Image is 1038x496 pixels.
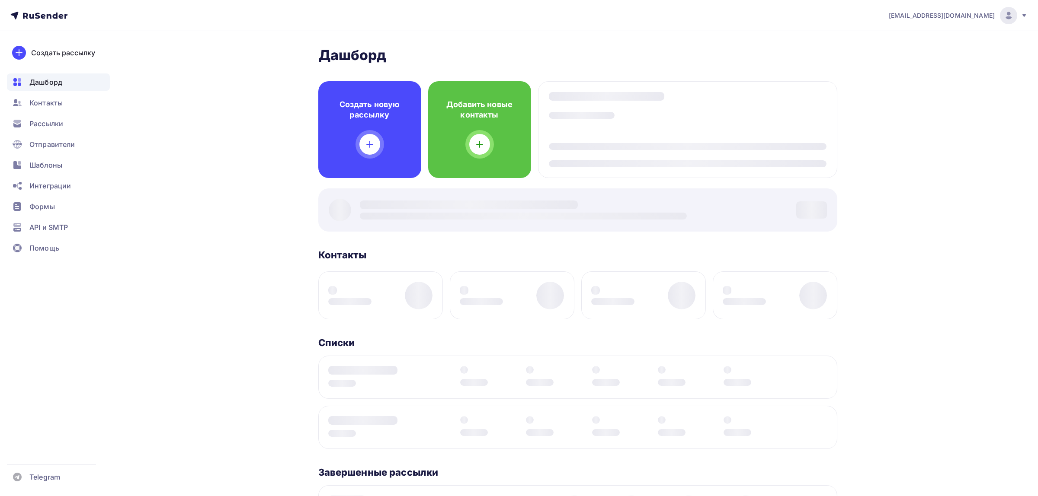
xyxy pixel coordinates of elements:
[318,466,439,478] h3: Завершенные рассылки
[29,201,55,212] span: Формы
[332,99,407,120] h4: Создать новую рассылку
[318,47,837,64] h2: Дашборд
[29,472,60,482] span: Telegram
[29,77,62,87] span: Дашборд
[7,115,110,132] a: Рассылки
[889,7,1028,24] a: [EMAIL_ADDRESS][DOMAIN_NAME]
[29,139,75,149] span: Отправители
[29,98,63,108] span: Контакты
[29,181,71,191] span: Интеграции
[29,243,59,253] span: Помощь
[29,222,68,232] span: API и SMTP
[29,160,62,170] span: Шаблоны
[29,118,63,129] span: Рассылки
[7,73,110,91] a: Дашборд
[7,136,110,153] a: Отправители
[7,94,110,111] a: Контакты
[318,337,355,349] h3: Списки
[889,11,995,20] span: [EMAIL_ADDRESS][DOMAIN_NAME]
[7,198,110,215] a: Формы
[7,156,110,174] a: Шаблоны
[442,99,517,120] h4: Добавить новые контакты
[31,48,95,58] div: Создать рассылку
[318,249,367,261] h3: Контакты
